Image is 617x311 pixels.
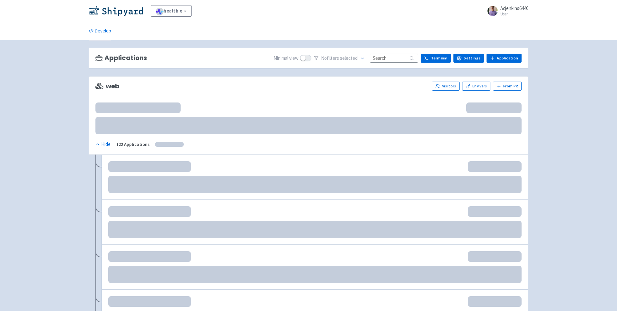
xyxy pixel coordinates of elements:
[95,83,119,90] span: web
[89,22,111,40] a: Develop
[95,141,111,148] button: Hide
[500,5,528,11] span: Acjenkins6440
[421,54,451,63] a: Terminal
[484,6,528,16] a: Acjenkins6440 User
[151,5,192,17] a: healthie
[487,54,522,63] a: Application
[95,141,111,148] div: Hide
[89,6,143,16] img: Shipyard logo
[321,55,358,62] span: No filter s
[116,141,150,148] div: 122 Applications
[370,54,418,62] input: Search...
[95,54,147,62] h3: Applications
[462,82,490,91] a: Env Vars
[500,12,528,16] small: User
[493,82,522,91] button: From PR
[432,82,460,91] a: Visitors
[453,54,484,63] a: Settings
[340,55,358,61] span: selected
[273,55,299,62] span: Minimal view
